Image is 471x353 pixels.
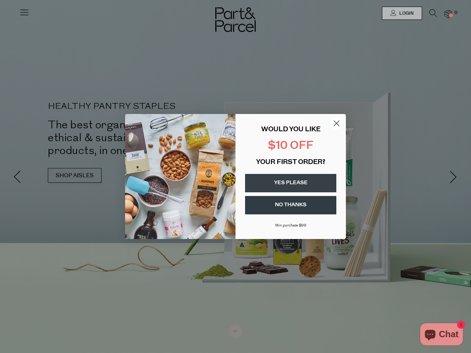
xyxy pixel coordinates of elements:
a: Login [382,7,422,20]
img: Part&Parcel [215,7,256,32]
button: YES PLEASE [245,174,336,192]
img: 43fba0fb-7538-40bc-babb-ffb1a4d097bc.jpeg [125,114,235,239]
span: $10 OFF [268,140,314,152]
span: YOUR FIRST ORDER? [256,159,325,166]
span: 0 [453,10,459,16]
span: Login [397,10,414,17]
span: WOULD YOU LIKE [261,126,321,133]
span: Min purchase $99 [275,224,307,228]
a: 0 [445,10,452,18]
button: NO THANKS [245,196,336,214]
button: Close dialog [330,117,343,130]
inbox-online-store-chat: Shopify online store chat [418,323,465,347]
